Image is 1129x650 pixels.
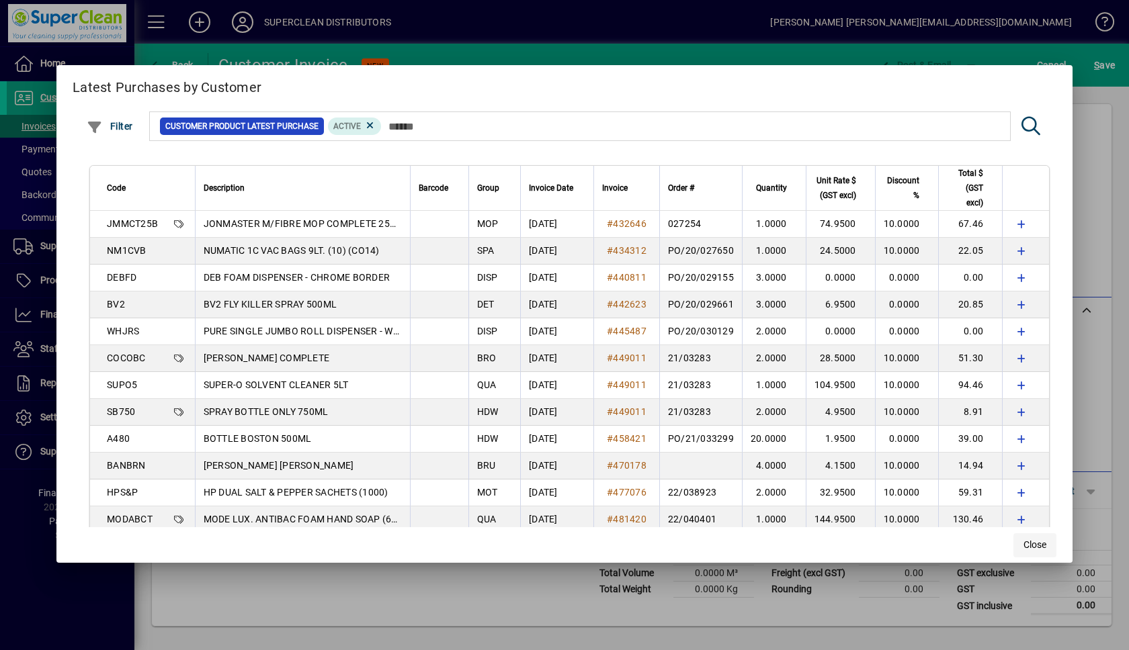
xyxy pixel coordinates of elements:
td: 10.0000 [875,479,939,506]
td: 144.9500 [806,506,875,533]
span: MODABCT [107,514,153,524]
span: HP DUAL SALT & PEPPER SACHETS (1000) [204,487,388,498]
a: #449011 [602,351,651,365]
a: #432646 [602,216,651,231]
td: 14.94 [938,453,1002,479]
span: 432646 [613,218,646,229]
div: Discount % [884,173,932,203]
td: 2.0000 [742,345,806,372]
td: 2.0000 [742,479,806,506]
td: 28.5000 [806,345,875,372]
span: # [607,353,613,363]
td: [DATE] [520,211,593,238]
td: 20.85 [938,291,1002,318]
td: [DATE] [520,426,593,453]
span: BOTTLE BOSTON 500ML [204,433,312,444]
span: A480 [107,433,130,444]
div: Total $ (GST excl) [947,166,995,210]
td: 20.0000 [742,426,806,453]
td: 67.46 [938,211,1002,238]
td: 4.9500 [806,399,875,426]
a: #481420 [602,512,651,526]
span: # [607,460,613,471]
span: Invoice Date [529,181,573,195]
span: HDW [477,433,499,444]
span: DISP [477,326,498,336]
span: MOT [477,487,498,498]
td: 0.00 [938,265,1002,291]
div: Description [204,181,402,195]
span: SPA [477,245,495,256]
td: 10.0000 [875,399,939,426]
div: Invoice [602,181,651,195]
td: 130.46 [938,506,1002,533]
span: BV2 FLY KILLER SPRAY 500ML [204,299,337,310]
span: Unit Rate $ (GST excl) [814,173,856,203]
span: DET [477,299,495,310]
div: Unit Rate $ (GST excl) [814,173,868,203]
td: PO/21/033299 [659,426,742,453]
span: 434312 [613,245,646,256]
td: 32.9500 [806,479,875,506]
span: WHJRS [107,326,139,336]
td: 2.0000 [742,318,806,345]
td: 10.0000 [875,372,939,399]
span: NUMATIC 1C VAC BAGS 9LT. (10) (CO14) [204,245,380,256]
td: 74.9500 [806,211,875,238]
span: HDW [477,406,499,417]
div: Order # [668,181,734,195]
td: 0.0000 [875,426,939,453]
td: [DATE] [520,506,593,533]
span: SB750 [107,406,135,417]
td: 10.0000 [875,211,939,238]
span: DEBFD [107,272,136,283]
span: 470178 [613,460,646,471]
td: [DATE] [520,399,593,426]
td: 0.0000 [806,265,875,291]
td: 2.0000 [742,399,806,426]
span: JONMASTER M/FIBRE MOP COMPLETE 25CM - BLUE [204,218,435,229]
span: # [607,514,613,524]
td: 0.00 [938,318,1002,345]
td: 4.1500 [806,453,875,479]
td: 59.31 [938,479,1002,506]
span: 449011 [613,406,646,417]
td: [DATE] [520,345,593,372]
span: BRU [477,460,496,471]
span: 449011 [613,353,646,363]
td: PO/20/030129 [659,318,742,345]
td: [DATE] [520,265,593,291]
span: Barcode [419,181,448,195]
td: 6.9500 [806,291,875,318]
td: 10.0000 [875,345,939,372]
span: # [607,272,613,283]
mat-chip: Product Activation Status: Active [328,118,382,135]
a: #458421 [602,431,651,446]
td: PO/20/029155 [659,265,742,291]
span: # [607,326,613,336]
span: Group [477,181,499,195]
span: # [607,487,613,498]
a: #434312 [602,243,651,258]
a: #442623 [602,297,651,312]
span: DISP [477,272,498,283]
td: 10.0000 [875,238,939,265]
span: 477076 [613,487,646,498]
span: SUPER-O SOLVENT CLEANER 5LT [204,379,349,390]
span: SPRAY BOTTLE ONLY 750ML [204,406,329,417]
span: # [607,218,613,229]
td: 0.0000 [875,318,939,345]
td: 1.0000 [742,372,806,399]
span: 458421 [613,433,646,444]
div: Barcode [419,181,460,195]
span: Quantity [756,181,787,195]
a: #477076 [602,485,651,500]
td: [DATE] [520,291,593,318]
div: Group [477,181,513,195]
span: [PERSON_NAME] [PERSON_NAME] [204,460,354,471]
span: # [607,433,613,444]
td: 22.05 [938,238,1002,265]
span: # [607,245,613,256]
span: MODE LUX. ANTIBAC FOAM HAND SOAP (6x1L) [204,514,411,524]
span: QUA [477,514,497,524]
